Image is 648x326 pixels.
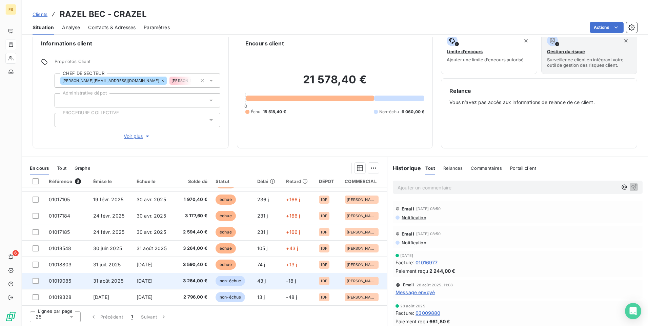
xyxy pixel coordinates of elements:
span: [PERSON_NAME] [347,230,377,234]
span: 01019085 [49,278,71,284]
span: 0 [244,103,247,109]
button: Limite d’encoursAjouter une limite d’encours autorisé [441,31,537,74]
span: [DATE] [137,294,153,300]
span: Voir plus [124,133,151,140]
span: +166 j [286,197,300,202]
span: Ajouter une limite d’encours autorisé [447,57,524,62]
span: IDF [321,198,327,202]
span: 43 j [257,278,266,284]
span: 8 [75,178,81,184]
span: 3 264,00 € [180,278,207,284]
span: 105 j [257,245,268,251]
span: Paramètres [144,24,170,31]
span: 3 177,60 € [180,212,207,219]
button: Actions [590,22,624,33]
div: COMMERCIAL [345,179,383,184]
div: Délai [257,179,278,184]
span: [DATE] [137,262,153,267]
div: Échue le [137,179,172,184]
div: DEPOT [319,179,337,184]
span: [DATE] 08:50 [416,232,441,236]
span: IDF [321,295,327,299]
span: Paiement reçu [396,318,428,325]
span: Gestion du risque [547,49,585,54]
span: +43 j [286,245,298,251]
span: En cours [30,165,49,171]
span: [PERSON_NAME] [347,198,377,202]
span: 31 juil. 2025 [93,262,121,267]
span: échue [216,243,236,253]
span: Portail client [510,165,536,171]
span: 01018803 [49,262,72,267]
input: Ajouter une valeur [60,117,66,123]
input: Ajouter une valeur [191,78,197,84]
button: Suivant [137,310,171,324]
div: Retard [286,179,311,184]
span: 31 août 2025 [93,278,123,284]
span: 19 févr. 2025 [93,197,123,202]
span: [PERSON_NAME] [171,79,203,83]
span: 1 970,40 € [180,196,207,203]
span: IDF [321,246,327,250]
span: Graphe [75,165,90,171]
span: [PERSON_NAME] [347,246,377,250]
h6: Encours client [245,39,284,47]
button: Précédent [86,310,127,324]
span: -18 j [286,278,296,284]
span: 30 juin 2025 [93,245,122,251]
span: Non-échu [379,109,399,115]
span: 01016977 [416,259,438,266]
div: FB [5,4,16,15]
span: 661,80 € [429,318,450,325]
span: [PERSON_NAME] [347,279,377,283]
span: 236 j [257,197,269,202]
span: Limite d’encours [447,49,483,54]
span: [DATE] [400,253,413,258]
span: IDF [321,230,327,234]
span: Tout [57,165,66,171]
span: [DATE] 08:50 [416,207,441,211]
button: Voir plus [55,133,220,140]
span: +166 j [286,213,300,219]
a: Clients [33,11,47,18]
span: échue [216,227,236,237]
span: IDF [321,279,327,283]
span: Échu [251,109,261,115]
span: Message envoyé [396,289,435,296]
span: échue [216,211,236,221]
div: Statut [216,179,249,184]
span: 24 févr. 2025 [93,229,124,235]
h6: Informations client [41,39,220,47]
span: échue [216,260,236,270]
span: non-échue [216,276,245,286]
span: Relances [443,165,463,171]
span: Tout [425,165,436,171]
span: 1 [131,313,133,320]
div: Solde dû [180,179,207,184]
span: Contacts & Adresses [88,24,136,31]
span: 25 [36,313,41,320]
span: 3 590,40 € [180,261,207,268]
span: Propriétés Client [55,59,220,68]
span: 3 264,00 € [180,245,207,252]
span: 01019328 [49,294,72,300]
span: [PERSON_NAME] [347,214,377,218]
h6: Relance [449,87,629,95]
span: Email [403,283,414,287]
span: 74 j [257,262,265,267]
span: Facture : [396,259,414,266]
span: Situation [33,24,54,31]
span: 30 avr. 2025 [137,213,166,219]
img: Logo LeanPay [5,311,16,322]
h2: 21 578,40 € [245,73,425,93]
span: 31 août 2025 [137,245,167,251]
h6: Historique [387,164,421,172]
button: Gestion du risqueSurveiller ce client en intégrant votre outil de gestion des risques client. [541,31,637,74]
span: 01017185 [49,229,70,235]
span: [PERSON_NAME] [347,295,377,299]
span: +13 j [286,262,297,267]
span: 2 244,00 € [429,267,455,274]
span: Surveiller ce client en intégrant votre outil de gestion des risques client. [547,57,631,68]
span: +166 j [286,229,300,235]
span: 2 594,40 € [180,229,207,236]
